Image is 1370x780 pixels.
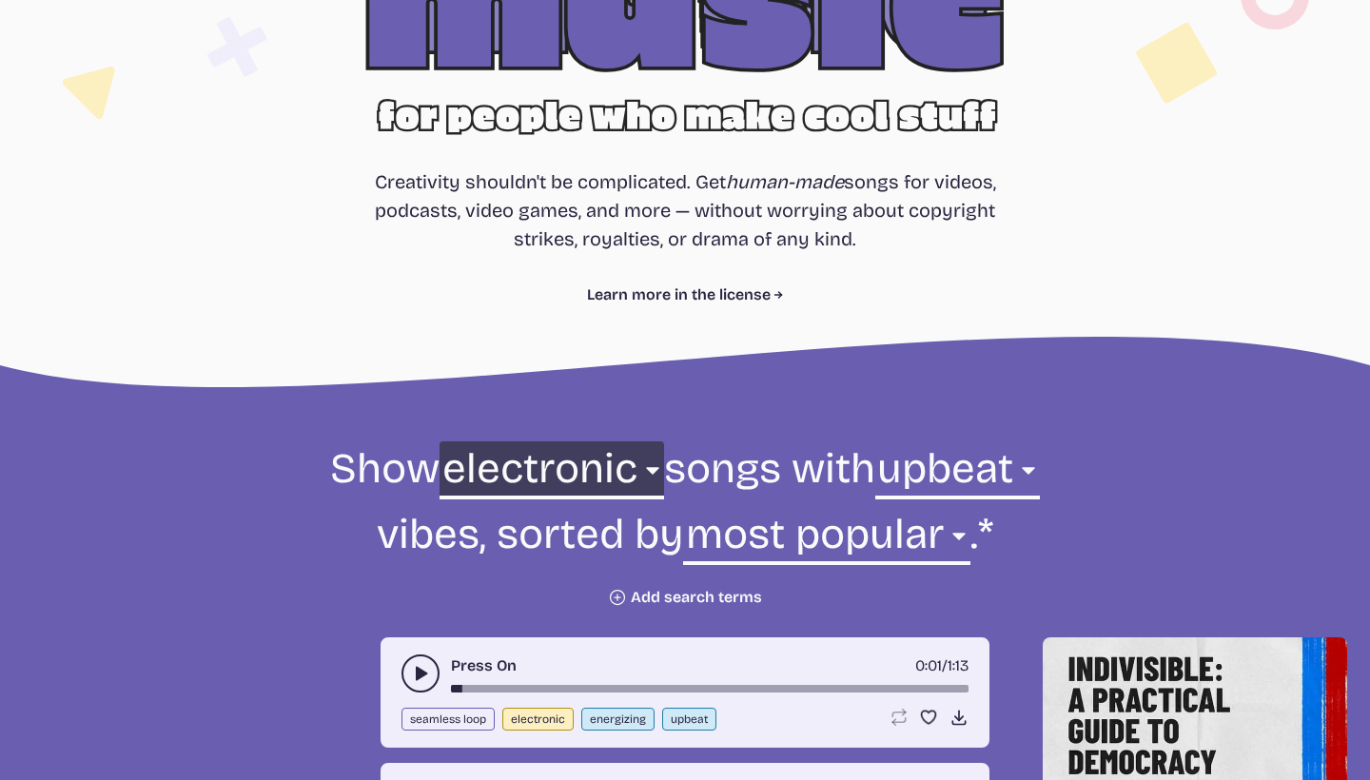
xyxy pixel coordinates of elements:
a: Press On [451,654,517,677]
span: timer [915,656,942,674]
select: vibe [875,441,1040,507]
button: seamless loop [401,708,495,731]
a: Learn more in the license [587,283,784,306]
select: genre [440,441,663,507]
div: song-time-bar [451,685,969,692]
button: Loop [889,708,908,727]
form: Show songs with vibes, sorted by . [167,441,1203,607]
div: / [915,654,969,677]
button: upbeat [662,708,716,731]
button: Add search terms [608,588,762,607]
button: electronic [502,708,574,731]
span: 1:13 [948,656,969,674]
button: energizing [581,708,655,731]
select: sorting [683,507,969,573]
button: Favorite [919,708,938,727]
button: play-pause toggle [401,654,440,692]
p: Creativity shouldn't be complicated. Get songs for videos, podcasts, video games, and more — with... [374,167,996,253]
i: human-made [726,170,844,193]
